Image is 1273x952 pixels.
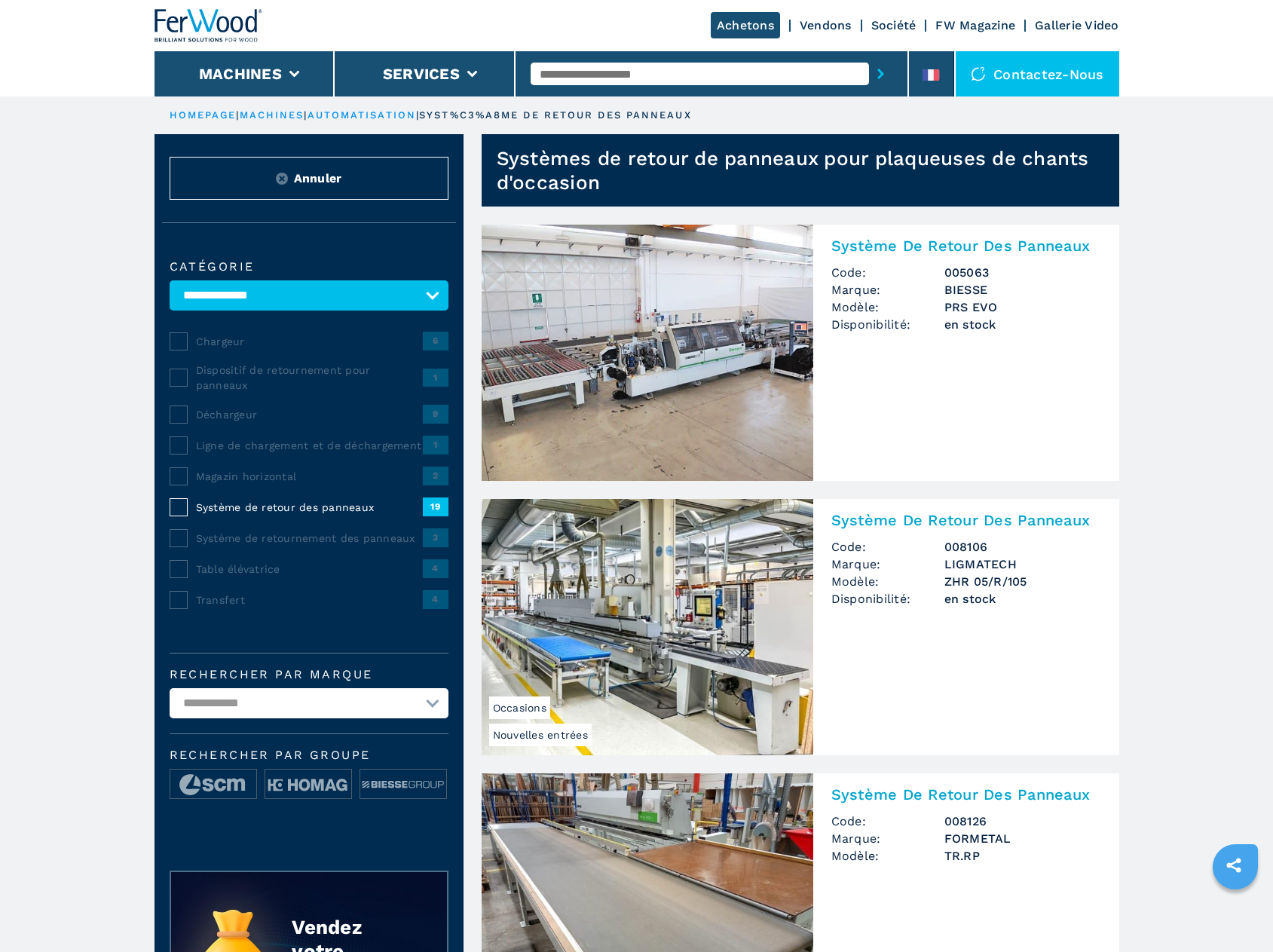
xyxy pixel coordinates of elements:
span: | [304,109,307,121]
a: Système De Retour Des Panneaux BIESSE PRS EVOSystème De Retour Des PanneauxCode:005063Marque:BIES... [482,225,1119,481]
span: Disponibilité: [831,590,944,608]
span: Dispositif de retournement pour panneaux [196,363,423,393]
a: FW Magazine [935,18,1015,32]
a: Vendons [800,18,852,32]
img: image [265,770,351,800]
span: Système de retour des panneaux [196,500,423,515]
span: Marque: [831,281,944,298]
span: en stock [944,590,1101,608]
a: Société [871,18,916,32]
a: automatisation [308,109,416,121]
a: Achetons [711,12,780,38]
span: Table élévatrice [196,562,423,577]
img: image [360,770,446,800]
span: Ligne de chargement et de déchargement [196,438,423,453]
span: | [416,109,419,121]
label: Rechercher par marque [170,669,448,681]
h2: Système De Retour Des Panneaux [831,785,1101,804]
img: Ferwood [155,9,263,42]
h3: FORMETAL [944,830,1101,847]
button: Services [383,65,460,83]
span: Système de retournement des panneaux [196,531,423,546]
button: Machines [199,65,282,83]
span: Magazin horizontal [196,469,423,484]
span: Transfert [196,592,423,608]
h3: ZHR 05/R/105 [944,573,1101,590]
a: Système De Retour Des Panneaux LIGMATECH ZHR 05/R/105Nouvelles entréesOccasionsSystème De Retour ... [482,499,1119,755]
span: Nouvelles entrées [489,724,592,746]
img: Contactez-nous [971,66,986,81]
span: 1 [423,436,448,454]
div: Contactez-nous [956,51,1119,96]
iframe: Chat [1209,884,1262,941]
a: Gallerie Video [1035,18,1119,32]
span: 4 [423,590,448,608]
h2: Système De Retour Des Panneaux [831,511,1101,529]
a: HOMEPAGE [170,109,237,121]
img: Reset [276,173,288,185]
span: Code: [831,538,944,556]
h3: BIESSE [944,281,1101,298]
h3: PRS EVO [944,298,1101,316]
span: Rechercher par groupe [170,749,448,761]
h3: TR.RP [944,847,1101,865]
span: 1 [423,369,448,387]
span: Code: [831,813,944,830]
a: machines [240,109,304,121]
span: 2 [423,467,448,485]
span: Modèle: [831,298,944,316]
span: Modèle: [831,847,944,865]
p: syst%C3%A8me de retour des panneaux [419,109,692,122]
span: Disponibilité: [831,316,944,333]
span: Marque: [831,830,944,847]
span: Marque: [831,556,944,573]
a: sharethis [1215,846,1253,884]
label: catégorie [170,261,448,273]
span: 4 [423,559,448,577]
span: en stock [944,316,1101,333]
span: Code: [831,264,944,281]
span: Déchargeur [196,407,423,422]
h3: 008126 [944,813,1101,830]
span: Annuler [294,170,342,187]
h2: Système De Retour Des Panneaux [831,237,1101,255]
img: Système De Retour Des Panneaux BIESSE PRS EVO [482,225,813,481]
span: Modèle: [831,573,944,590]
h3: 005063 [944,264,1101,281]
img: Système De Retour Des Panneaux LIGMATECH ZHR 05/R/105 [482,499,813,755]
img: image [170,770,256,800]
button: submit-button [869,57,892,91]
span: Occasions [489,696,550,719]
button: ResetAnnuler [170,157,448,200]
span: | [236,109,239,121]
h3: LIGMATECH [944,556,1101,573]
h1: Systèmes de retour de panneaux pour plaqueuses de chants d'occasion [497,146,1119,194]
span: 3 [423,528,448,546]
span: 6 [423,332,448,350]
span: Chargeur [196,334,423,349]
span: 9 [423,405,448,423]
h3: 008106 [944,538,1101,556]
span: 19 [423,497,448,516]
